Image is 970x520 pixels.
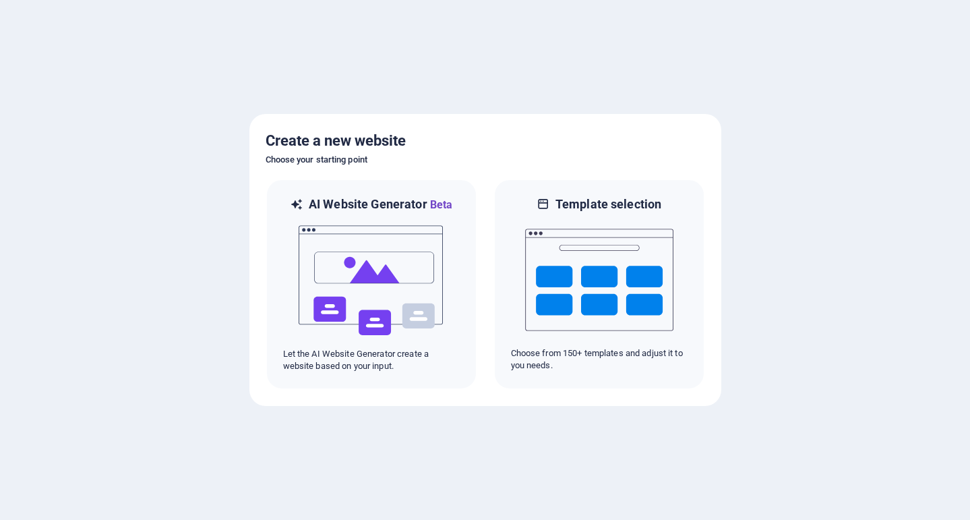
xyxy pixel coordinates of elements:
h5: Create a new website [266,130,705,152]
img: ai [297,213,446,348]
p: Choose from 150+ templates and adjust it to you needs. [511,347,688,372]
p: Let the AI Website Generator create a website based on your input. [283,348,460,372]
span: Beta [427,198,453,211]
h6: Template selection [555,196,661,212]
h6: Choose your starting point [266,152,705,168]
div: AI Website GeneratorBetaaiLet the AI Website Generator create a website based on your input. [266,179,477,390]
div: Template selectionChoose from 150+ templates and adjust it to you needs. [493,179,705,390]
h6: AI Website Generator [309,196,452,213]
